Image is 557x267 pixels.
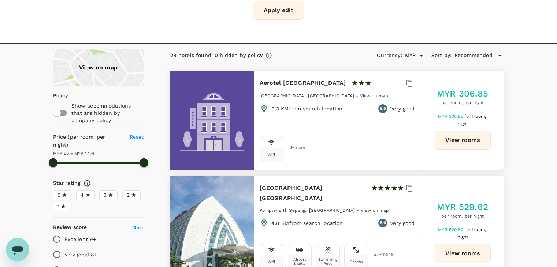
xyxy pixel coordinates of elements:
[435,131,491,150] button: View rooms
[464,114,472,119] span: for
[127,191,130,199] span: 2
[474,227,486,232] span: room,
[416,50,426,61] button: Open
[458,234,468,240] span: night
[53,151,95,156] span: MYR 50 - MYR 1,174
[64,236,96,243] p: Excellent 9+
[464,227,472,232] span: for
[130,134,144,140] span: Reset
[437,213,488,220] span: per room, per night
[474,114,486,119] span: room,
[260,93,354,98] span: [GEOGRAPHIC_DATA], [GEOGRAPHIC_DATA]
[271,105,343,112] p: 0.3 KM from search location
[437,88,489,99] h5: MYR 306.85
[64,251,97,258] p: Very good 8+
[377,52,402,60] h6: Currency :
[390,219,415,227] p: Very good
[260,208,355,213] span: Kompleks Th Sepang., [GEOGRAPHIC_DATA]
[361,207,389,213] a: View on map
[260,78,346,88] h6: Aerotel [GEOGRAPHIC_DATA]
[357,208,360,213] span: -
[374,252,385,257] span: 27 + more
[438,114,464,119] span: MYR 306.85
[379,219,386,227] span: 8.6
[318,257,338,266] div: Swimming Pool
[53,179,81,187] h6: Star rating
[83,180,91,187] svg: Star ratings are awarded to properties to represent the quality of services, facilities, and amen...
[290,257,310,266] div: Airport Shuttle
[53,49,144,86] a: View on map
[53,133,121,149] h6: Price (per room, per night)
[268,260,275,264] div: Wifi
[431,52,452,60] h6: Sort by :
[253,1,304,20] button: Apply edit
[170,52,263,60] div: 28 hotels found | 0 hidden by policy
[435,244,491,263] button: View rooms
[268,153,275,157] div: Wifi
[360,93,388,98] a: View on map
[132,225,144,230] span: Clear
[454,52,493,60] span: Recommended
[458,121,468,126] span: night
[71,102,143,124] p: Show accommodations that are hidden by company policy
[438,227,464,232] span: MYR 529.62
[456,121,469,126] span: 1
[53,223,87,232] h6: Review score
[53,92,58,99] p: Policy
[271,219,343,227] p: 4.8 KM from search location
[349,260,363,264] div: Fitness
[356,93,360,98] span: -
[57,203,59,210] span: 1
[437,99,489,107] span: per room, per night
[104,191,107,199] span: 3
[260,183,365,203] h6: [GEOGRAPHIC_DATA] [GEOGRAPHIC_DATA]
[390,105,415,112] p: Very good
[456,234,469,240] span: 1
[361,208,389,213] span: View on map
[81,191,84,199] span: 4
[472,114,487,119] span: 1
[472,227,487,232] span: 1
[289,145,300,150] span: 8 + more
[6,238,29,261] iframe: Button to launch messaging window
[57,191,60,199] span: 5
[437,201,488,213] h5: MYR 529.62
[379,105,386,112] span: 8.5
